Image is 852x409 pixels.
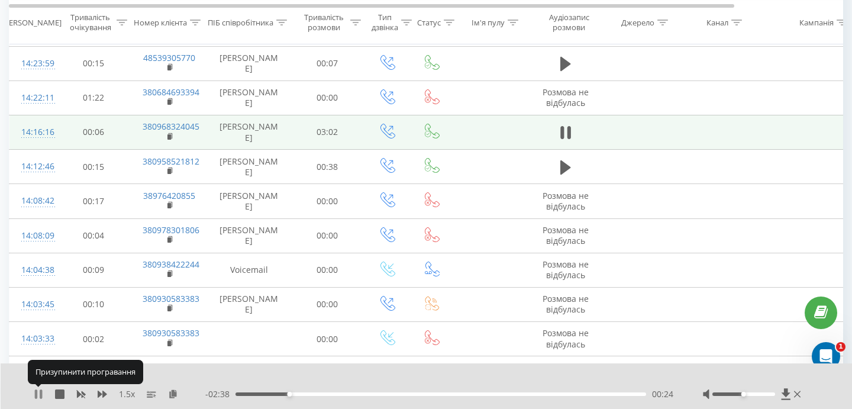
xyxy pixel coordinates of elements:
div: 14:08:42 [21,189,45,212]
td: 00:15 [57,46,131,80]
div: 14:08:09 [21,224,45,247]
td: 00:15 [57,150,131,184]
span: Розмова не відбулась [543,86,589,108]
a: 380938422244 [143,259,199,270]
div: 14:03:33 [21,327,45,350]
span: - 02:38 [205,388,235,400]
span: 00:24 [652,388,673,400]
div: ПІБ співробітника [208,17,273,27]
a: 380930583383 [143,293,199,304]
a: 380930583383 [143,362,199,373]
td: 03:02 [291,115,364,149]
div: Accessibility label [287,392,292,397]
td: [PERSON_NAME] [208,115,291,149]
div: Джерело [621,17,654,27]
td: 00:00 [291,184,364,218]
td: 00:00 [291,80,364,115]
div: Номер клієнта [134,17,187,27]
div: Статус [417,17,441,27]
div: Кампанія [799,17,834,27]
span: Розмова не відбулась [543,190,589,212]
td: 00:10 [57,287,131,321]
td: 01:22 [57,80,131,115]
div: Accessibility label [741,392,746,397]
div: Канал [706,17,728,27]
span: Розмова не відбулась [543,259,589,281]
a: 380968324045 [143,121,199,132]
div: 14:16:16 [21,121,45,144]
div: Призупинити програвання [28,360,143,384]
div: 14:04:38 [21,259,45,282]
div: Ім'я пулу [472,17,505,27]
td: [PERSON_NAME] [208,356,291,391]
span: Розмова не відбулась [543,224,589,246]
td: 00:00 [291,322,364,356]
td: [PERSON_NAME] [208,287,291,321]
td: 00:38 [57,356,131,391]
div: Аудіозапис розмови [540,12,598,33]
div: 14:03:45 [21,293,45,316]
a: 48539305770 [143,52,195,63]
a: 38976420855 [143,190,195,201]
td: 00:00 [291,218,364,253]
div: 14:23:59 [21,52,45,75]
div: 14:02:52 [21,362,45,385]
div: Тип дзвінка [372,12,398,33]
td: [PERSON_NAME] [208,218,291,253]
span: Розмова не відбулась [543,362,589,384]
td: 00:02 [57,322,131,356]
td: [PERSON_NAME] [208,150,291,184]
div: [PERSON_NAME] [2,17,62,27]
td: [PERSON_NAME] [208,46,291,80]
div: 14:12:46 [21,155,45,178]
td: 00:00 [291,356,364,391]
td: 00:06 [57,115,131,149]
a: 380930583383 [143,327,199,339]
iframe: Intercom live chat [812,342,840,371]
span: 1.5 x [119,388,135,400]
td: 00:04 [57,218,131,253]
td: [PERSON_NAME] [208,80,291,115]
span: 1 [836,342,845,352]
div: Тривалість розмови [301,12,347,33]
td: 00:07 [291,46,364,80]
td: 00:00 [291,287,364,321]
td: 00:38 [291,150,364,184]
td: 00:17 [57,184,131,218]
span: Розмова не відбулась [543,293,589,315]
div: 14:22:11 [21,86,45,110]
td: 00:00 [291,253,364,287]
div: Тривалість очікування [67,12,114,33]
td: 00:09 [57,253,131,287]
a: 380978301806 [143,224,199,236]
td: Voicemail [208,253,291,287]
a: 380684693394 [143,86,199,98]
td: [PERSON_NAME] [208,184,291,218]
span: Розмова не відбулась [543,327,589,349]
a: 380958521812 [143,156,199,167]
